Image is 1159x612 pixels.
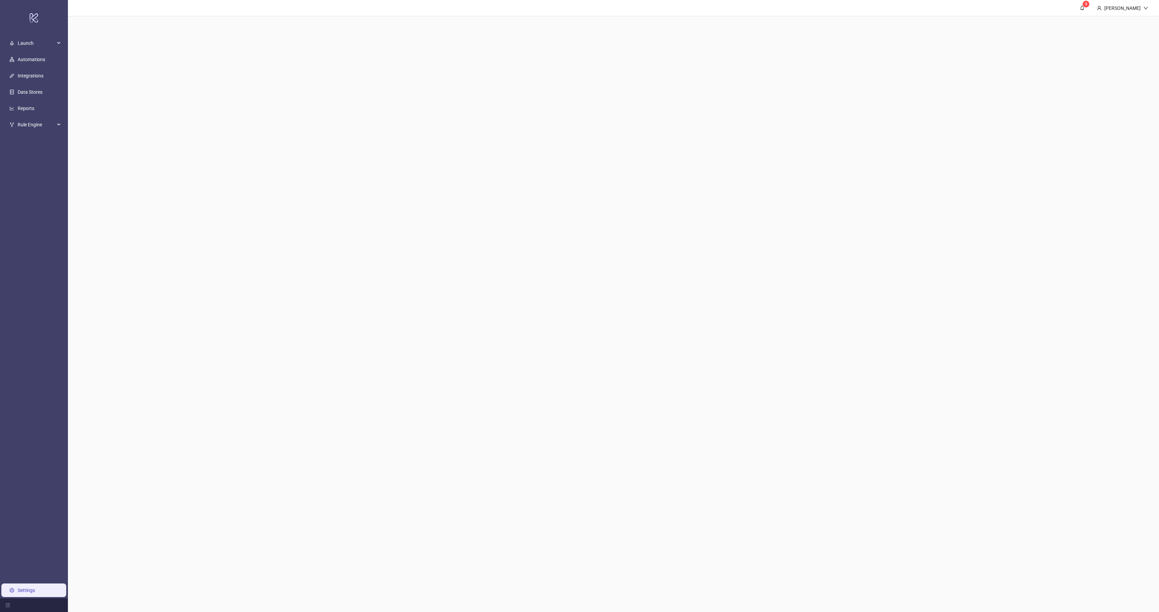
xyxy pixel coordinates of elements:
[1143,6,1148,11] span: down
[18,588,35,593] a: Settings
[1097,6,1102,11] span: user
[18,57,45,62] a: Automations
[18,106,34,111] a: Reports
[10,122,14,127] span: fork
[1085,2,1087,6] span: 9
[18,73,43,78] a: Integrations
[1083,1,1089,7] sup: 9
[1102,4,1143,12] div: [PERSON_NAME]
[18,118,55,131] span: Rule Engine
[18,36,55,50] span: Launch
[10,41,14,46] span: rocket
[5,603,10,608] span: menu-fold
[1080,5,1085,10] span: bell
[18,89,42,95] a: Data Stores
